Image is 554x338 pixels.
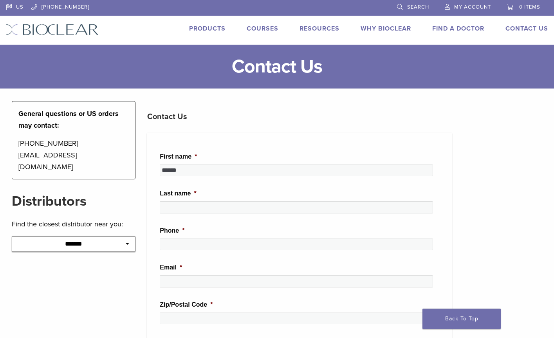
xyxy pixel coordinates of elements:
label: Zip/Postal Code [160,301,213,309]
a: Contact Us [505,25,548,33]
p: [PHONE_NUMBER] [EMAIL_ADDRESS][DOMAIN_NAME] [18,137,129,173]
label: Last name [160,190,196,198]
a: Why Bioclear [361,25,411,33]
label: Email [160,264,182,272]
img: Bioclear [6,24,99,35]
span: 0 items [519,4,540,10]
h2: Distributors [12,192,135,211]
a: Resources [300,25,339,33]
span: My Account [454,4,491,10]
h3: Contact Us [147,107,452,126]
span: Search [407,4,429,10]
a: Back To Top [422,309,501,329]
p: Find the closest distributor near you: [12,218,135,230]
label: First name [160,153,197,161]
strong: General questions or US orders may contact: [18,109,119,130]
a: Find A Doctor [432,25,484,33]
label: Phone [160,227,184,235]
a: Products [189,25,226,33]
a: Courses [247,25,278,33]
